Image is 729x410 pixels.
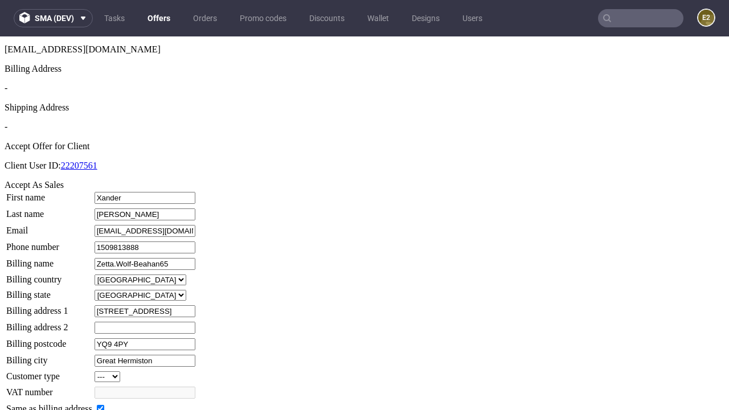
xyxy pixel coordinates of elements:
[97,9,132,27] a: Tasks
[6,253,93,265] td: Billing state
[5,85,7,95] span: -
[35,14,74,22] span: sma (dev)
[5,47,7,56] span: -
[405,9,447,27] a: Designs
[6,301,93,314] td: Billing postcode
[5,143,724,154] div: Accept As Sales
[302,9,351,27] a: Discounts
[14,9,93,27] button: sma (dev)
[6,334,93,346] td: Customer type
[233,9,293,27] a: Promo codes
[6,350,93,363] td: VAT number
[6,318,93,331] td: Billing city
[6,188,93,201] td: Email
[6,204,93,218] td: Phone number
[141,9,177,27] a: Offers
[6,155,93,168] td: First name
[456,9,489,27] a: Users
[5,124,724,134] p: Client User ID:
[6,237,93,249] td: Billing country
[61,124,97,134] a: 22207561
[6,285,93,298] td: Billing address 2
[698,10,714,26] figcaption: e2
[6,221,93,234] td: Billing name
[5,8,161,18] span: [EMAIL_ADDRESS][DOMAIN_NAME]
[6,366,93,379] td: Same as billing address
[361,9,396,27] a: Wallet
[5,105,724,115] div: Accept Offer for Client
[6,171,93,184] td: Last name
[5,27,724,38] div: Billing Address
[186,9,224,27] a: Orders
[6,268,93,281] td: Billing address 1
[5,66,724,76] div: Shipping Address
